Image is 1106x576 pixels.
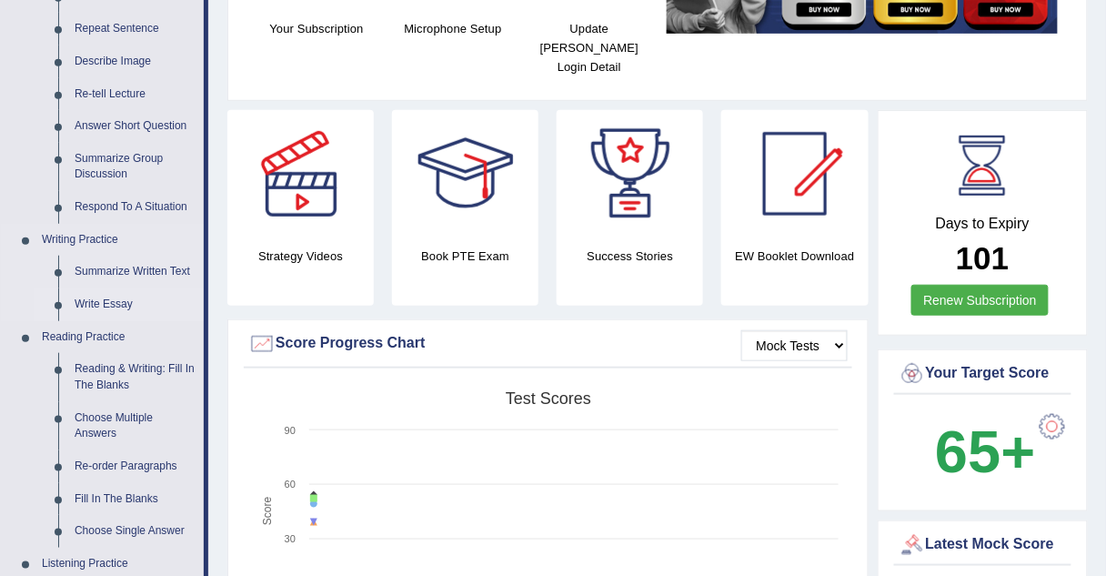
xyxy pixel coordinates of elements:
[721,247,868,266] h4: EW Booklet Download
[66,13,204,45] a: Repeat Sentence
[66,143,204,191] a: Summarize Group Discussion
[66,515,204,548] a: Choose Single Answer
[66,353,204,401] a: Reading & Writing: Fill In The Blanks
[66,288,204,321] a: Write Essay
[262,497,275,526] tspan: Score
[66,402,204,450] a: Choose Multiple Answers
[899,531,1068,559] div: Latest Mock Score
[557,247,703,266] h4: Success Stories
[66,45,204,78] a: Describe Image
[394,19,512,38] h4: Microphone Setup
[285,425,296,436] text: 90
[956,240,1009,276] b: 101
[66,450,204,483] a: Re-order Paragraphs
[34,224,204,257] a: Writing Practice
[66,191,204,224] a: Respond To A Situation
[66,483,204,516] a: Fill In The Blanks
[935,419,1035,485] b: 65+
[911,285,1049,316] a: Renew Subscription
[899,360,1068,388] div: Your Target Score
[285,479,296,490] text: 60
[66,110,204,143] a: Answer Short Question
[506,389,591,408] tspan: Test scores
[66,78,204,111] a: Re-tell Lecture
[530,19,649,76] h4: Update [PERSON_NAME] Login Detail
[66,256,204,288] a: Summarize Written Text
[227,247,374,266] h4: Strategy Videos
[257,19,376,38] h4: Your Subscription
[34,321,204,354] a: Reading Practice
[285,533,296,544] text: 30
[392,247,538,266] h4: Book PTE Exam
[899,216,1068,232] h4: Days to Expiry
[248,330,848,358] div: Score Progress Chart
